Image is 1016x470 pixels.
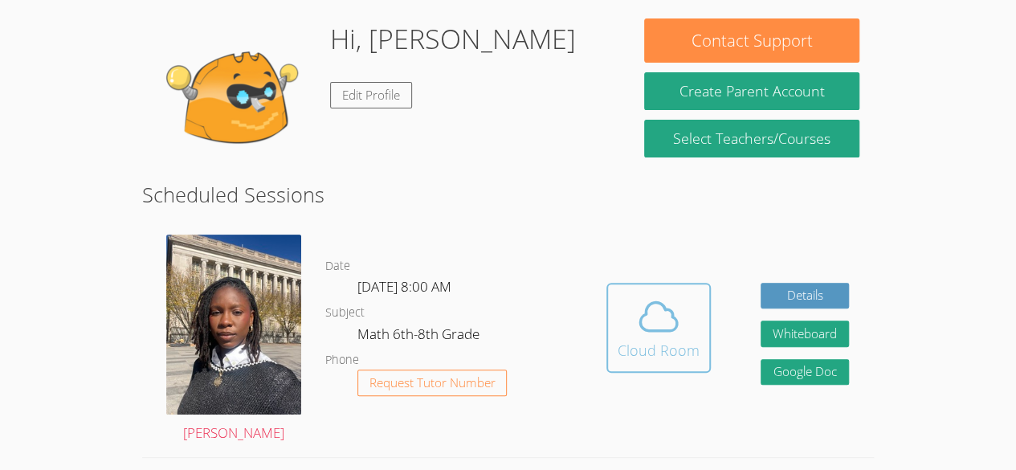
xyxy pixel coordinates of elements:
[166,235,301,415] img: IMG_8183.jpeg
[157,18,317,179] img: default.png
[644,120,859,157] a: Select Teachers/Courses
[761,359,849,386] a: Google Doc
[357,323,483,350] dd: Math 6th-8th Grade
[618,339,700,362] div: Cloud Room
[606,283,711,373] button: Cloud Room
[325,256,350,276] dt: Date
[761,283,849,309] a: Details
[142,179,874,210] h2: Scheduled Sessions
[369,377,496,389] span: Request Tutor Number
[357,370,508,396] button: Request Tutor Number
[761,321,849,347] button: Whiteboard
[325,350,359,370] dt: Phone
[330,82,412,108] a: Edit Profile
[325,303,365,323] dt: Subject
[357,277,451,296] span: [DATE] 8:00 AM
[330,18,576,59] h1: Hi, [PERSON_NAME]
[644,72,859,110] button: Create Parent Account
[166,235,301,444] a: [PERSON_NAME]
[644,18,859,63] button: Contact Support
